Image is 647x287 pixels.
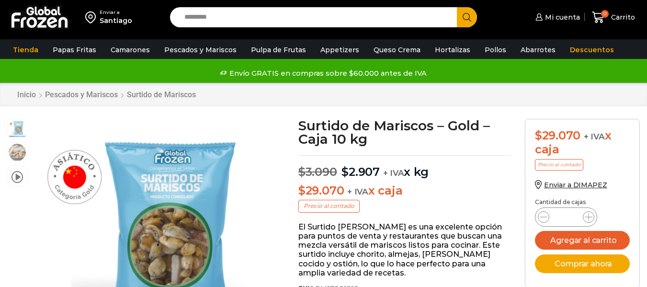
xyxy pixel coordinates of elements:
[557,210,575,224] input: Product quantity
[298,222,511,277] p: El Surtido [PERSON_NAME] es una excelente opción para puntos de venta y restaurantes que buscan u...
[341,165,380,179] bdi: 2.907
[298,119,511,146] h1: Surtido de Mariscos – Gold – Caja 10 kg
[316,41,364,59] a: Appetizers
[100,16,132,25] div: Santiago
[369,41,425,59] a: Queso Crema
[347,187,368,196] span: + IVA
[535,199,630,206] p: Cantidad de cajas
[8,143,27,162] span: surtido de marisco gold
[17,90,196,99] nav: Breadcrumb
[457,7,477,27] button: Search button
[159,41,241,59] a: Pescados y Mariscos
[126,90,196,99] a: Surtido de Mariscos
[298,184,306,197] span: $
[544,181,607,189] span: Enviar a DIMAPEZ
[543,12,580,22] span: Mi cuenta
[298,184,344,197] bdi: 29.070
[430,41,475,59] a: Hortalizas
[8,119,27,138] span: surtido-gold
[298,184,511,198] p: x caja
[17,90,36,99] a: Inicio
[584,132,605,141] span: + IVA
[106,41,155,59] a: Camarones
[383,168,404,178] span: + IVA
[246,41,311,59] a: Pulpa de Frutas
[533,8,580,27] a: Mi cuenta
[609,12,635,22] span: Carrito
[535,128,580,142] bdi: 29.070
[8,41,43,59] a: Tienda
[535,128,542,142] span: $
[100,9,132,16] div: Enviar a
[535,254,630,273] button: Comprar ahora
[48,41,101,59] a: Papas Fritas
[565,41,619,59] a: Descuentos
[535,231,630,250] button: Agregar al carrito
[535,181,607,189] a: Enviar a DIMAPEZ
[298,165,337,179] bdi: 3.090
[298,155,511,179] p: x kg
[535,159,583,171] p: Precio al contado
[590,6,637,29] a: 0 Carrito
[341,165,349,179] span: $
[601,10,609,18] span: 0
[480,41,511,59] a: Pollos
[45,90,118,99] a: Pescados y Mariscos
[85,9,100,25] img: address-field-icon.svg
[298,200,360,212] p: Precio al contado
[535,129,630,157] div: x caja
[516,41,560,59] a: Abarrotes
[298,165,306,179] span: $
